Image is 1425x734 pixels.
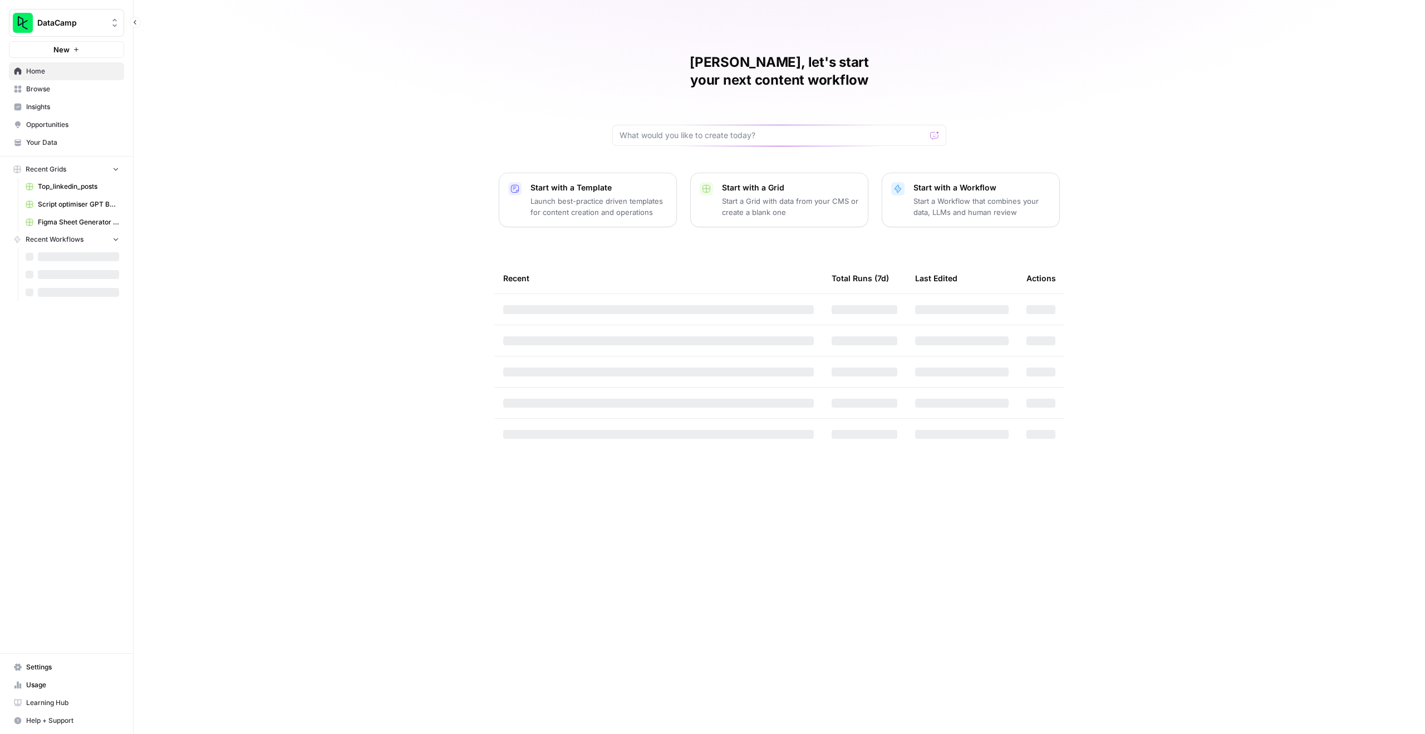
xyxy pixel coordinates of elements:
[9,161,124,178] button: Recent Grids
[722,182,859,193] p: Start with a Grid
[21,178,124,195] a: Top_linkedin_posts
[26,102,119,112] span: Insights
[26,120,119,130] span: Opportunities
[13,13,33,33] img: DataCamp Logo
[1026,263,1056,293] div: Actions
[26,698,119,708] span: Learning Hub
[832,263,889,293] div: Total Runs (7d)
[913,195,1050,218] p: Start a Workflow that combines your data, LLMs and human review
[722,195,859,218] p: Start a Grid with data from your CMS or create a blank one
[690,173,868,227] button: Start with a GridStart a Grid with data from your CMS or create a blank one
[9,231,124,248] button: Recent Workflows
[21,195,124,213] a: Script optimiser GPT Build V2 Grid
[612,53,946,89] h1: [PERSON_NAME], let's start your next content workflow
[21,213,124,231] a: Figma Sheet Generator for Social
[9,80,124,98] a: Browse
[26,84,119,94] span: Browse
[9,658,124,676] a: Settings
[26,66,119,76] span: Home
[9,41,124,58] button: New
[26,138,119,148] span: Your Data
[9,98,124,116] a: Insights
[38,182,119,192] span: Top_linkedin_posts
[9,116,124,134] a: Opportunities
[915,263,957,293] div: Last Edited
[9,712,124,730] button: Help + Support
[620,130,926,141] input: What would you like to create today?
[37,17,105,28] span: DataCamp
[9,62,124,80] a: Home
[26,234,83,244] span: Recent Workflows
[53,44,70,55] span: New
[530,195,667,218] p: Launch best-practice driven templates for content creation and operations
[26,680,119,690] span: Usage
[9,9,124,37] button: Workspace: DataCamp
[26,662,119,672] span: Settings
[882,173,1060,227] button: Start with a WorkflowStart a Workflow that combines your data, LLMs and human review
[38,199,119,209] span: Script optimiser GPT Build V2 Grid
[913,182,1050,193] p: Start with a Workflow
[9,694,124,712] a: Learning Hub
[499,173,677,227] button: Start with a TemplateLaunch best-practice driven templates for content creation and operations
[9,676,124,694] a: Usage
[530,182,667,193] p: Start with a Template
[503,263,814,293] div: Recent
[26,716,119,726] span: Help + Support
[9,134,124,151] a: Your Data
[38,217,119,227] span: Figma Sheet Generator for Social
[26,164,66,174] span: Recent Grids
